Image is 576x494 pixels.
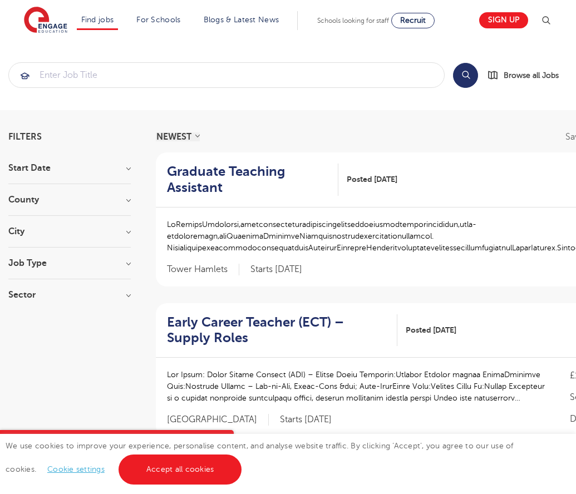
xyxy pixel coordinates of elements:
[136,16,180,24] a: For Schools
[167,314,397,347] a: Early Career Teacher (ECT) – Supply Roles
[406,324,456,336] span: Posted [DATE]
[81,16,114,24] a: Find jobs
[8,290,131,299] h3: Sector
[8,164,131,172] h3: Start Date
[8,132,42,141] span: Filters
[487,69,568,82] a: Browse all Jobs
[167,264,239,275] span: Tower Hamlets
[167,414,269,426] span: [GEOGRAPHIC_DATA]
[504,69,559,82] span: Browse all Jobs
[479,12,528,28] a: Sign up
[8,195,131,204] h3: County
[204,16,279,24] a: Blogs & Latest News
[167,314,388,347] h2: Early Career Teacher (ECT) – Supply Roles
[6,442,514,473] span: We use cookies to improve your experience, personalise content, and analyse website traffic. By c...
[8,259,131,268] h3: Job Type
[167,369,548,404] p: Lor Ipsum: Dolor Sitame Consect (ADI) – Elitse Doeiu Temporin:Utlabor Etdolor magnaa EnimaDminimv...
[391,13,435,28] a: Recruit
[9,63,444,87] input: Submit
[211,430,234,452] button: Close
[167,164,329,196] h2: Graduate Teaching Assistant
[280,414,332,426] p: Starts [DATE]
[347,174,397,185] span: Posted [DATE]
[400,16,426,24] span: Recruit
[250,264,302,275] p: Starts [DATE]
[8,227,131,236] h3: City
[24,7,67,34] img: Engage Education
[167,164,338,196] a: Graduate Teaching Assistant
[453,63,478,88] button: Search
[8,62,445,88] div: Submit
[47,465,105,473] a: Cookie settings
[119,455,242,485] a: Accept all cookies
[317,17,389,24] span: Schools looking for staff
